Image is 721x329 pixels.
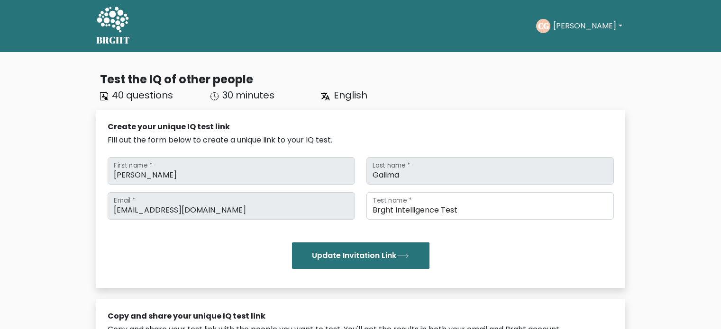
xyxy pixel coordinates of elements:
input: First name [108,157,355,185]
input: Test name [366,192,614,220]
input: Last name [366,157,614,185]
button: Update Invitation Link [292,242,429,269]
div: Copy and share your unique IQ test link [108,311,614,322]
div: Fill out the form below to create a unique link to your IQ test. [108,134,614,146]
span: 40 questions [112,89,173,102]
a: BRGHT [96,4,130,48]
button: [PERSON_NAME] [550,20,625,32]
span: English [334,89,367,102]
div: Create your unique IQ test link [108,121,614,133]
input: Email [108,192,355,220]
div: Test the IQ of other people [100,71,625,88]
h5: BRGHT [96,35,130,46]
text: CG [538,20,549,31]
span: 30 minutes [222,89,274,102]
